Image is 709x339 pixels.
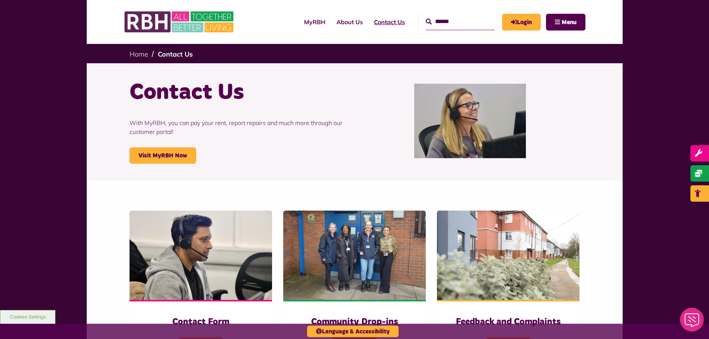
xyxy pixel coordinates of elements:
a: Home [130,50,148,58]
a: Contact Us [368,12,411,32]
img: Heywood Drop In 2024 [283,211,426,300]
p: With MyRBH, you can pay your rent, report repairs and much more through our customer portal! [130,107,349,147]
a: About Us [331,12,368,32]
h1: Contact Us [130,78,349,107]
img: SAZMEDIA RBH 22FEB24 97 [437,211,579,300]
input: Search [426,14,495,30]
img: Contact Centre February 2024 (1) [414,84,526,158]
img: Contact Centre February 2024 (4) [130,211,272,300]
a: Visit MyRBH Now [130,147,196,164]
button: Navigation [546,14,585,31]
h3: Feedback and Complaints [452,316,565,328]
img: RBH [124,7,236,36]
a: Contact Us [158,50,193,58]
button: Language & Accessibility [307,326,399,337]
span: Menu [562,19,577,25]
a: MyRBH [298,12,331,32]
a: MyRBH [502,14,541,31]
iframe: Netcall Web Assistant for live chat [676,306,709,339]
h3: Community Drop-ins [298,316,411,328]
h3: Contact Form [144,316,257,328]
